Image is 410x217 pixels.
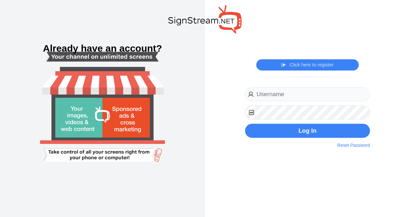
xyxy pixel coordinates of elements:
[337,142,370,149] a: Reset Password
[26,23,179,194] img: Smart tv login
[6,44,199,53] h3: Already have an account?
[245,124,370,138] button: Log In
[168,5,242,33] img: SignStream.NET
[281,62,333,68] a: Click here to register
[245,87,370,102] input: Username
